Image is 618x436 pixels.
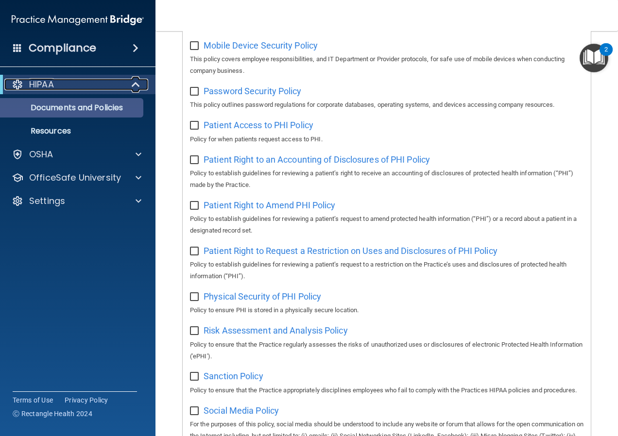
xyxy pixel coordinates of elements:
div: 2 [604,50,608,62]
p: This policy outlines password regulations for corporate databases, operating systems, and devices... [190,99,584,111]
span: Patient Right to Amend PHI Policy [204,200,335,210]
h4: Compliance [29,41,96,55]
p: Policy to establish guidelines for reviewing a patient’s right to receive an accounting of disclo... [190,168,584,191]
span: Social Media Policy [204,405,279,416]
img: PMB logo [12,10,144,30]
a: OSHA [12,149,141,160]
iframe: Drift Widget Chat Controller [450,367,606,406]
p: OfficeSafe University [29,172,121,184]
span: Sanction Policy [204,371,263,381]
p: Documents and Policies [6,103,139,113]
a: Privacy Policy [65,395,108,405]
p: Policy to establish guidelines for reviewing a patient’s request to amend protected health inform... [190,213,584,236]
span: Mobile Device Security Policy [204,40,318,50]
p: Policy for when patients request access to PHI. [190,134,584,145]
a: HIPAA [12,79,141,90]
p: This policy covers employee responsibilities, and IT Department or Provider protocols, for safe u... [190,53,584,77]
a: Settings [12,195,141,207]
p: Policy to ensure that the Practice regularly assesses the risks of unauthorized uses or disclosur... [190,339,584,362]
p: Settings [29,195,65,207]
p: Policy to establish guidelines for reviewing a patient’s request to a restriction on the Practice... [190,259,584,282]
span: Physical Security of PHI Policy [204,291,321,302]
span: Patient Right to Request a Restriction on Uses and Disclosures of PHI Policy [204,246,498,256]
a: Terms of Use [13,395,53,405]
span: Risk Assessment and Analysis Policy [204,325,348,335]
span: Ⓒ Rectangle Health 2024 [13,409,92,419]
a: OfficeSafe University [12,172,141,184]
p: OSHA [29,149,53,160]
span: Patient Access to PHI Policy [204,120,313,130]
span: Patient Right to an Accounting of Disclosures of PHI Policy [204,154,430,165]
p: HIPAA [29,79,54,90]
span: Password Security Policy [204,86,301,96]
p: Policy to ensure that the Practice appropriately disciplines employees who fail to comply with th... [190,385,584,396]
p: Resources [6,126,139,136]
button: Open Resource Center, 2 new notifications [580,44,608,72]
p: Policy to ensure PHI is stored in a physically secure location. [190,304,584,316]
